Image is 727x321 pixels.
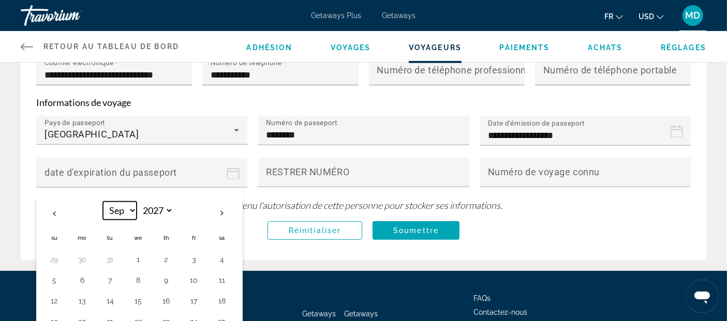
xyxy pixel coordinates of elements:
mat-label: Numéro de téléphone [211,59,282,67]
mat-label: Numéro de téléphone portable [543,65,677,76]
a: Voyageurs [409,43,462,52]
button: Day 29 [46,252,63,267]
a: Getaways [302,310,336,318]
a: Paiements [500,43,550,52]
button: Day 4 [214,252,230,267]
a: Adhésion [247,43,293,52]
button: Day 6 [74,273,91,287]
a: Achats [588,43,623,52]
span: Soumettre [393,226,439,235]
p: Informations de voyage [36,97,691,108]
button: Day 30 [74,252,91,267]
select: Select month [103,202,137,220]
button: Passport expiration date [36,158,247,200]
iframe: Button to launch messaging window [686,280,719,313]
button: Next month [208,202,236,225]
button: Réinitialiser [268,221,362,240]
a: Travorium [21,2,124,29]
mat-label: Numéro de téléphone professionnel [377,65,535,76]
mat-label: RESTRER NUMÉRO [266,167,349,178]
button: Day 8 [130,273,146,287]
a: Contactez-nous [473,308,527,316]
button: Change language [604,9,623,24]
button: Day 15 [130,294,146,308]
button: Day 12 [46,294,63,308]
button: Day 5 [46,273,63,287]
span: Retour au tableau de bord [43,42,180,51]
span: MD [686,10,701,21]
button: Previous month [40,202,68,225]
button: Day 13 [74,294,91,308]
button: Change currency [639,9,664,24]
button: Day 17 [186,294,202,308]
p: En créant un Profil Voyageur, vous affirmez avoir obtenu l'autorisation de cette personne pour st... [36,200,691,211]
button: Soumettre [373,221,459,240]
button: Day 11 [214,273,230,287]
button: Day 7 [102,273,118,287]
span: [GEOGRAPHIC_DATA] [44,129,139,140]
button: Day 31 [102,252,118,267]
a: Réglages [661,43,706,52]
a: Getaways Plus [311,11,362,20]
span: Réinitialiser [289,226,341,235]
button: Day 2 [158,252,174,267]
mat-label: Courrier électronique [44,59,114,67]
button: Day 16 [158,294,174,308]
select: Select year [140,202,173,220]
a: Retour au tableau de bord [21,31,180,62]
mat-label: Pays de passeport [44,119,105,127]
button: Day 18 [214,294,230,308]
span: USD [639,12,654,21]
button: Day 10 [186,273,202,287]
mat-label: Numéro de passeport [266,119,337,127]
a: FAQs [473,294,491,302]
a: Getaways [382,11,416,20]
button: Day 1 [130,252,146,267]
a: Voyages [331,43,371,52]
mat-label: Numéro de voyage connu [488,167,600,178]
button: Day 14 [102,294,118,308]
span: fr [604,12,613,21]
button: Passport issue date [480,116,691,158]
button: User Menu [679,5,706,26]
button: Day 3 [186,252,202,267]
button: Day 9 [158,273,174,287]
